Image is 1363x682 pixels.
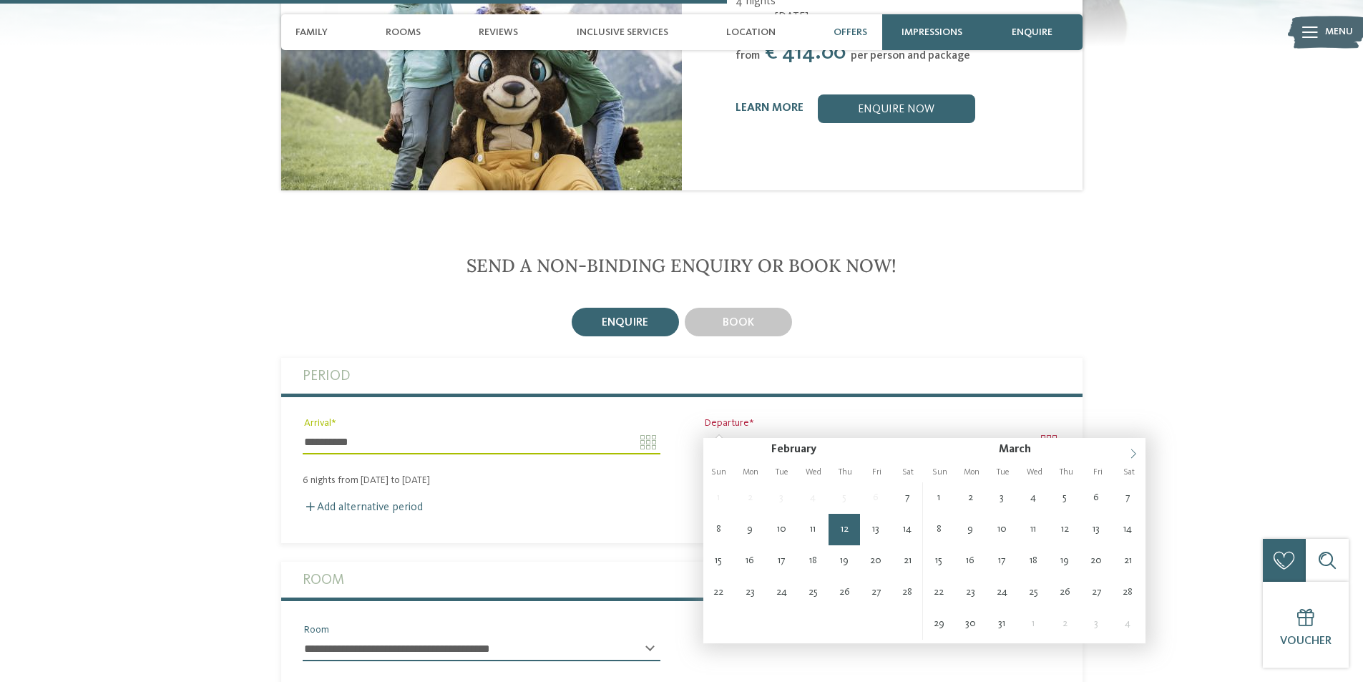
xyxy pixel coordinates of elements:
[734,577,766,608] span: February 23, 2026
[1112,545,1143,577] span: March 21, 2026
[797,577,829,608] span: February 25, 2026
[295,26,328,39] span: Family
[1082,468,1113,477] span: Fri
[956,468,987,477] span: Mon
[479,26,518,39] span: Reviews
[765,42,846,64] span: € 414.00
[1112,608,1143,640] span: April 4, 2026
[303,358,1061,394] label: Period
[1017,482,1049,514] span: March 4, 2026
[954,545,986,577] span: March 16, 2026
[1113,468,1145,477] span: Sat
[703,514,735,545] span: February 8, 2026
[281,474,1083,487] div: 6 nights from [DATE] to [DATE]
[734,514,766,545] span: February 9, 2026
[303,502,423,513] label: Add alternative period
[797,545,829,577] span: February 18, 2026
[1049,514,1080,545] span: March 12, 2026
[1050,468,1082,477] span: Thu
[892,468,924,477] span: Sat
[1017,608,1049,640] span: April 1, 2026
[303,562,1061,598] label: Room
[860,482,891,514] span: February 6, 2026
[766,545,797,577] span: February 17, 2026
[1049,545,1080,577] span: March 19, 2026
[734,545,766,577] span: February 16, 2026
[818,94,975,123] a: enquire now
[577,26,668,39] span: Inclusive services
[1080,577,1112,608] span: March 27, 2026
[602,317,648,328] span: enquire
[736,50,760,62] span: from
[986,514,1017,545] span: March 10, 2026
[766,577,797,608] span: February 24, 2026
[1049,482,1080,514] span: March 5, 2026
[1112,482,1143,514] span: March 7, 2026
[771,444,816,455] span: February
[923,482,954,514] span: March 1, 2026
[860,545,891,577] span: February 20, 2026
[860,577,891,608] span: February 27, 2026
[1263,582,1349,668] a: Voucher
[1031,443,1074,455] input: Year
[797,514,829,545] span: February 11, 2026
[703,545,735,577] span: February 15, 2026
[891,514,923,545] span: February 14, 2026
[829,514,860,545] span: February 12, 2026
[891,577,923,608] span: February 28, 2026
[1080,608,1112,640] span: April 3, 2026
[1112,577,1143,608] span: March 28, 2026
[861,468,892,477] span: Fri
[834,26,867,39] span: Offers
[987,468,1019,477] span: Tue
[986,482,1017,514] span: March 3, 2026
[766,514,797,545] span: February 10, 2026
[923,608,954,640] span: March 29, 2026
[1280,635,1332,647] span: Voucher
[924,468,956,477] span: Sun
[766,482,797,514] span: February 3, 2026
[736,102,803,114] a: learn more
[1049,608,1080,640] span: April 2, 2026
[860,514,891,545] span: February 13, 2026
[1049,577,1080,608] span: March 26, 2026
[723,317,754,328] span: book
[816,443,859,455] input: Year
[726,26,776,39] span: Location
[1017,577,1049,608] span: March 25, 2026
[891,482,923,514] span: February 7, 2026
[703,468,735,477] span: Sun
[923,577,954,608] span: March 22, 2026
[1080,545,1112,577] span: March 20, 2026
[1017,545,1049,577] span: March 18, 2026
[829,482,860,514] span: February 5, 2026
[703,577,735,608] span: February 22, 2026
[1080,514,1112,545] span: March 13, 2026
[466,254,897,277] span: Send a non-binding enquiry or book now!
[1017,514,1049,545] span: March 11, 2026
[986,608,1017,640] span: March 31, 2026
[986,577,1017,608] span: March 24, 2026
[829,468,861,477] span: Thu
[923,545,954,577] span: March 15, 2026
[891,545,923,577] span: February 21, 2026
[954,608,986,640] span: March 30, 2026
[954,514,986,545] span: March 9, 2026
[798,468,829,477] span: Wed
[954,577,986,608] span: March 23, 2026
[736,9,1065,25] span: 13.09. – [DATE]
[734,482,766,514] span: February 2, 2026
[954,482,986,514] span: March 2, 2026
[1012,26,1052,39] span: enquire
[829,545,860,577] span: February 19, 2026
[902,26,962,39] span: Impressions
[766,468,798,477] span: Tue
[797,482,829,514] span: February 4, 2026
[1019,468,1050,477] span: Wed
[999,444,1031,455] span: March
[1112,514,1143,545] span: March 14, 2026
[851,50,970,62] span: per person and package
[386,26,421,39] span: Rooms
[829,577,860,608] span: February 26, 2026
[986,545,1017,577] span: March 17, 2026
